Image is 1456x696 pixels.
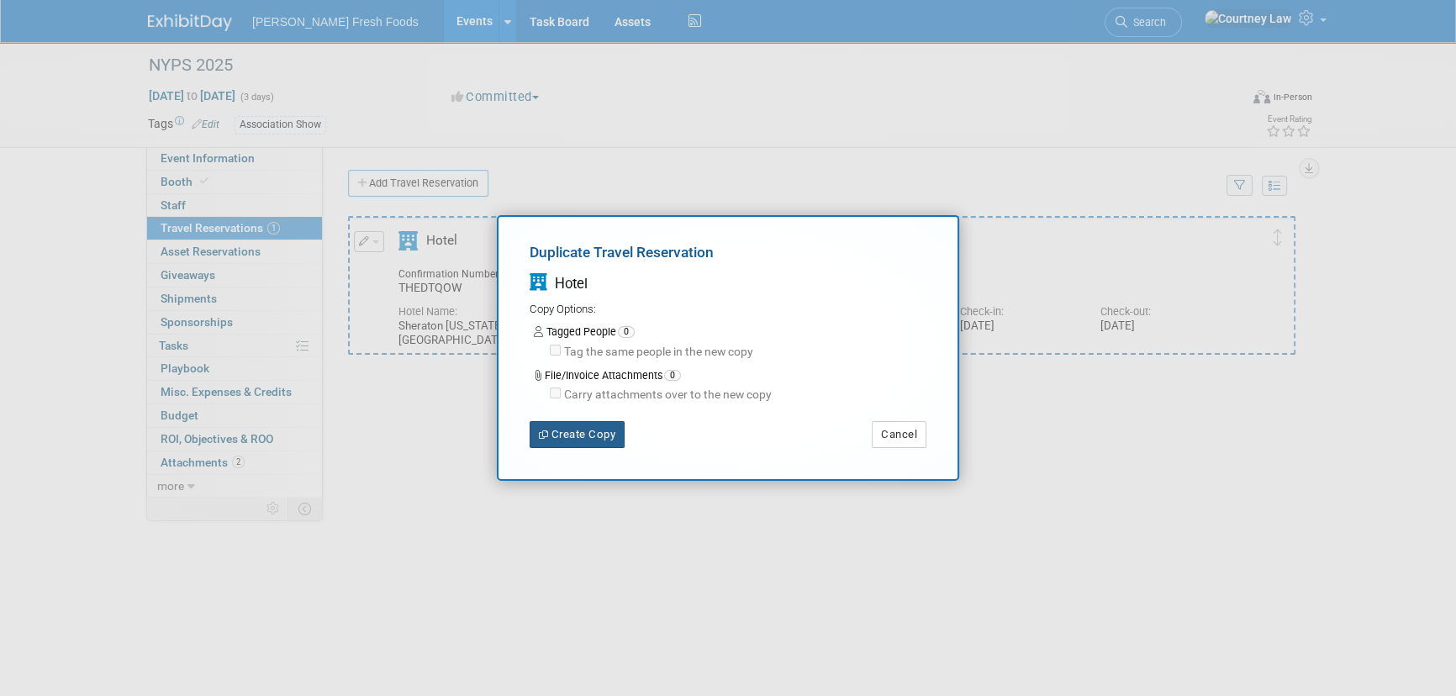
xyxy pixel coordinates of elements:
[534,368,926,383] div: File/Invoice Attachments
[664,370,681,382] span: 0
[561,344,753,361] label: Tag the same people in the new copy
[561,387,772,403] label: Carry attachments over to the new copy
[530,421,625,448] button: Create Copy
[534,324,926,340] div: Tagged People
[530,242,926,270] div: Duplicate Travel Reservation
[530,302,926,318] div: Copy Options:
[618,326,635,338] span: 0
[872,421,926,448] button: Cancel
[555,276,588,292] span: Hotel
[530,274,547,292] i: Hotel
